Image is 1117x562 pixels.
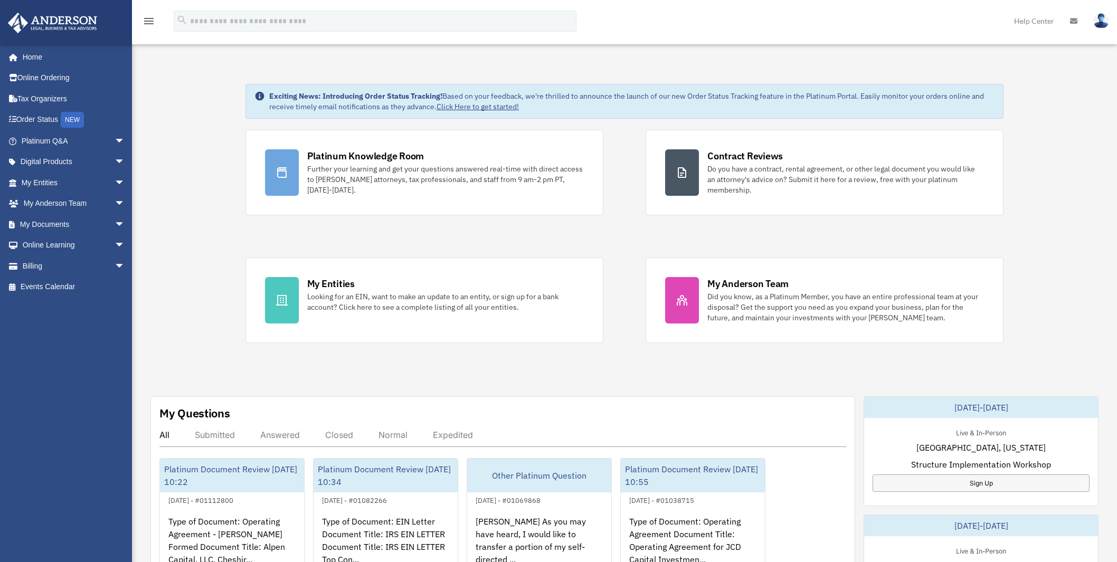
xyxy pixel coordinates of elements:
img: Anderson Advisors Platinum Portal [5,13,100,33]
a: Sign Up [873,474,1090,492]
div: Did you know, as a Platinum Member, you have an entire professional team at your disposal? Get th... [707,291,984,323]
div: Do you have a contract, rental agreement, or other legal document you would like an attorney's ad... [707,164,984,195]
a: menu [143,18,155,27]
div: Other Platinum Question [467,459,611,492]
a: My Documentsarrow_drop_down [7,214,141,235]
a: Order StatusNEW [7,109,141,131]
div: [DATE]-[DATE] [864,515,1098,536]
a: Click Here to get started! [437,102,519,111]
a: Tax Organizers [7,88,141,109]
a: Platinum Knowledge Room Further your learning and get your questions answered real-time with dire... [245,130,603,215]
a: Digital Productsarrow_drop_down [7,151,141,173]
div: [DATE] - #01082266 [314,494,395,505]
div: Normal [378,430,408,440]
span: arrow_drop_down [115,255,136,277]
span: [GEOGRAPHIC_DATA], [US_STATE] [916,441,1046,454]
div: Looking for an EIN, want to make an update to an entity, or sign up for a bank account? Click her... [307,291,584,312]
div: Based on your feedback, we're thrilled to announce the launch of our new Order Status Tracking fe... [269,91,995,112]
div: Submitted [195,430,235,440]
div: My Anderson Team [707,277,789,290]
a: Billingarrow_drop_down [7,255,141,277]
a: My Anderson Team Did you know, as a Platinum Member, you have an entire professional team at your... [646,258,1004,343]
div: Closed [325,430,353,440]
a: Platinum Q&Aarrow_drop_down [7,130,141,151]
a: My Entitiesarrow_drop_down [7,172,141,193]
div: My Entities [307,277,355,290]
a: Online Learningarrow_drop_down [7,235,141,256]
span: arrow_drop_down [115,235,136,256]
div: Live & In-Person [948,545,1015,556]
div: All [159,430,169,440]
div: Platinum Knowledge Room [307,149,424,163]
a: Contract Reviews Do you have a contract, rental agreement, or other legal document you would like... [646,130,1004,215]
div: Expedited [433,430,473,440]
a: My Anderson Teamarrow_drop_down [7,193,141,214]
div: Platinum Document Review [DATE] 10:55 [621,459,765,492]
div: My Questions [159,405,230,421]
span: arrow_drop_down [115,130,136,152]
div: NEW [61,112,84,128]
div: [DATE]-[DATE] [864,397,1098,418]
a: Online Ordering [7,68,141,89]
i: search [176,14,188,26]
a: Events Calendar [7,277,141,298]
div: Platinum Document Review [DATE] 10:34 [314,459,458,492]
span: arrow_drop_down [115,214,136,235]
a: Home [7,46,136,68]
strong: Exciting News: Introducing Order Status Tracking! [269,91,442,101]
div: Answered [260,430,300,440]
div: [DATE] - #01112800 [160,494,242,505]
a: My Entities Looking for an EIN, want to make an update to an entity, or sign up for a bank accoun... [245,258,603,343]
span: Structure Implementation Workshop [911,458,1051,471]
div: Live & In-Person [948,426,1015,437]
span: arrow_drop_down [115,172,136,194]
div: Contract Reviews [707,149,783,163]
span: arrow_drop_down [115,151,136,173]
div: Platinum Document Review [DATE] 10:22 [160,459,304,492]
div: Further your learning and get your questions answered real-time with direct access to [PERSON_NAM... [307,164,584,195]
div: [DATE] - #01038715 [621,494,703,505]
div: [DATE] - #01069868 [467,494,549,505]
span: arrow_drop_down [115,193,136,215]
i: menu [143,15,155,27]
img: User Pic [1093,13,1109,28]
